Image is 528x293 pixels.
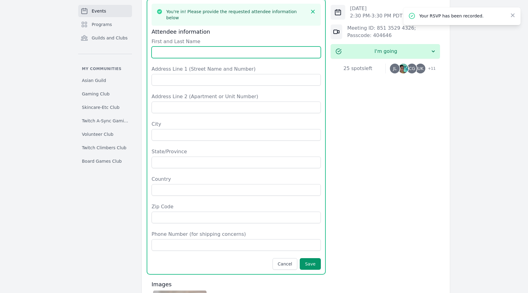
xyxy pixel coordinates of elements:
[78,66,132,71] p: My communities
[350,5,403,12] p: [DATE]
[419,13,505,19] p: Your RSVP has been recorded.
[417,66,423,71] span: UK
[82,91,110,97] span: Gaming Club
[342,48,430,55] span: I'm going
[152,281,321,288] h3: Images
[78,5,132,17] a: Events
[82,77,106,83] span: Asian Guild
[82,118,128,124] span: Twitch A-Sync Gaming (TAG) Club
[82,145,127,151] span: Twitch Climbers Club
[152,176,321,183] label: Country
[331,44,440,59] button: I'm going
[92,35,128,41] span: Guilds and Clubs
[409,66,415,71] span: CG
[152,121,321,128] label: City
[393,66,397,71] span: JL
[166,9,306,21] h3: You're in! Please provide the requested attendee information below
[331,65,385,72] div: 25 spots left
[78,129,132,140] a: Volunteer Club
[78,5,132,167] nav: Sidebar
[78,142,132,153] a: Twitch Climbers Club
[78,102,132,113] a: Skincare-Etc Club
[273,258,297,270] button: Cancel
[78,88,132,99] a: Gaming Club
[152,65,321,73] label: Address Line 1 (Street Name and Number)
[82,104,119,110] span: Skincare-Etc Club
[82,158,122,164] span: Board Games Club
[424,65,435,73] span: + 11
[152,38,321,45] label: First and Last Name
[152,231,321,238] label: Phone Number (for shipping concerns)
[78,75,132,86] a: Asian Guild
[300,258,321,270] button: Save
[152,148,321,155] label: State/Province
[78,32,132,44] a: Guilds and Clubs
[152,28,321,35] h3: Attendee information
[78,156,132,167] a: Board Games Club
[152,93,321,100] label: Address Line 2 (Apartment or Unit Number)
[92,21,112,28] span: Programs
[350,12,403,20] p: 2:30 PM - 3:30 PM PDT
[78,115,132,126] a: Twitch A-Sync Gaming (TAG) Club
[92,8,106,14] span: Events
[152,203,321,210] label: Zip Code
[82,131,113,137] span: Volunteer Club
[347,25,416,38] a: Meeting ID: 851 3529 4326; Passcode: 404646
[78,18,132,31] a: Programs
